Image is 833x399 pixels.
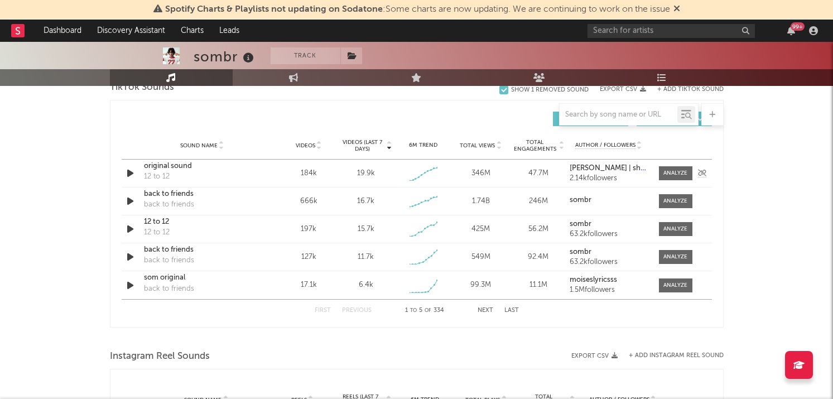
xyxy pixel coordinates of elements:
[657,86,724,93] button: + Add TikTok Sound
[144,272,261,283] a: som original
[110,81,174,94] span: TikTok Sounds
[283,224,335,235] div: 197k
[36,20,89,42] a: Dashboard
[144,283,194,295] div: back to friends
[144,171,170,182] div: 12 to 12
[460,142,495,149] span: Total Views
[588,24,755,38] input: Search for artists
[570,175,647,182] div: 2.14k followers
[570,230,647,238] div: 63.2k followers
[570,165,647,172] a: [PERSON_NAME] | shepsfvrry
[144,161,261,172] a: original sound
[570,165,668,172] strong: [PERSON_NAME] | shepsfvrry
[570,258,647,266] div: 63.2k followers
[283,280,335,291] div: 17.1k
[455,280,507,291] div: 99.3M
[410,308,417,313] span: to
[358,224,374,235] div: 15.7k
[629,353,724,359] button: + Add Instagram Reel Sound
[570,248,647,256] a: sombr
[397,141,449,150] div: 6M Trend
[340,139,385,152] span: Videos (last 7 days)
[144,227,170,238] div: 12 to 12
[342,307,372,314] button: Previous
[271,47,340,64] button: Track
[673,5,680,14] span: Dismiss
[357,168,375,179] div: 19.9k
[144,199,194,210] div: back to friends
[394,304,455,318] div: 1 5 334
[283,196,335,207] div: 666k
[791,22,805,31] div: 99 +
[144,244,261,256] a: back to friends
[618,353,724,359] div: + Add Instagram Reel Sound
[165,5,383,14] span: Spotify Charts & Playlists not updating on Sodatone
[600,86,646,93] button: Export CSV
[570,196,591,204] strong: sombr
[173,20,211,42] a: Charts
[455,252,507,263] div: 549M
[283,168,335,179] div: 184k
[478,307,493,314] button: Next
[144,255,194,266] div: back to friends
[425,308,431,313] span: of
[570,220,647,228] a: sombr
[89,20,173,42] a: Discovery Assistant
[512,224,564,235] div: 56.2M
[144,189,261,200] a: back to friends
[211,20,247,42] a: Leads
[570,196,647,204] a: sombr
[455,196,507,207] div: 1.74B
[283,252,335,263] div: 127k
[570,248,591,256] strong: sombr
[504,307,519,314] button: Last
[358,252,374,263] div: 11.7k
[512,252,564,263] div: 92.4M
[194,47,257,66] div: sombr
[455,224,507,235] div: 425M
[512,196,564,207] div: 246M
[787,26,795,35] button: 99+
[180,142,218,149] span: Sound Name
[357,196,374,207] div: 16.7k
[575,142,635,149] span: Author / Followers
[110,350,210,363] span: Instagram Reel Sounds
[570,286,647,294] div: 1.5M followers
[570,220,591,228] strong: sombr
[512,168,564,179] div: 47.7M
[359,280,373,291] div: 6.4k
[511,86,589,94] div: Show 1 Removed Sound
[646,86,724,93] button: + Add TikTok Sound
[512,139,557,152] span: Total Engagements
[571,353,618,359] button: Export CSV
[570,276,647,284] a: moiseslyricsss
[296,142,315,149] span: Videos
[570,276,617,283] strong: moiseslyricsss
[512,280,564,291] div: 11.1M
[560,110,677,119] input: Search by song name or URL
[144,217,261,228] a: 12 to 12
[455,168,507,179] div: 346M
[315,307,331,314] button: First
[165,5,670,14] span: : Some charts are now updating. We are continuing to work on the issue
